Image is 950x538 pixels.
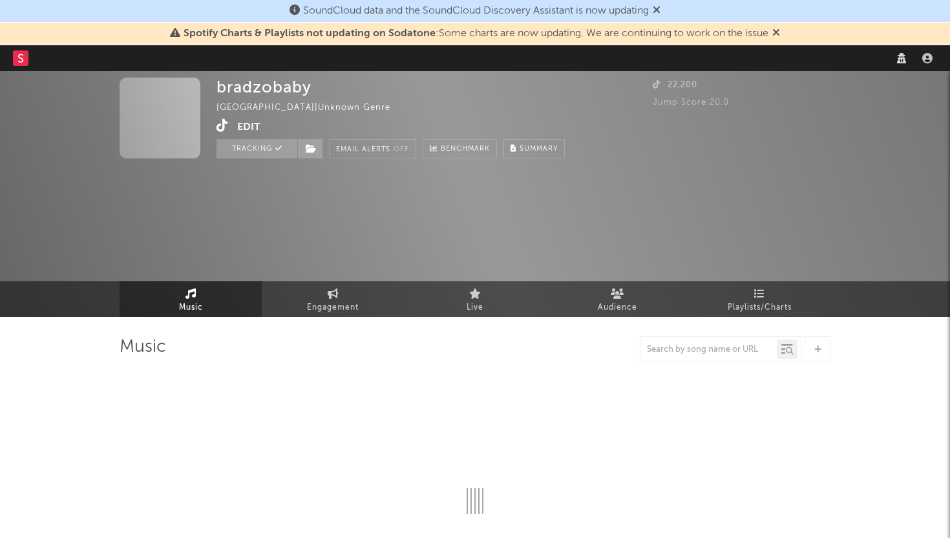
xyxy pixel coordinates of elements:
button: Edit [237,119,260,135]
span: Summary [520,145,558,153]
span: : Some charts are now updating. We are continuing to work on the issue [184,28,768,39]
span: SoundCloud data and the SoundCloud Discovery Assistant is now updating [303,6,649,16]
span: Audience [598,300,637,316]
span: Playlists/Charts [728,300,792,316]
button: Summary [503,139,565,158]
span: Dismiss [653,6,660,16]
button: Tracking [216,139,297,158]
span: Dismiss [772,28,780,39]
div: bradzobaby [216,78,311,96]
button: Email AlertsOff [329,139,416,158]
span: Benchmark [441,142,490,157]
span: Spotify Charts & Playlists not updating on Sodatone [184,28,436,39]
div: [GEOGRAPHIC_DATA] | Unknown Genre [216,100,405,116]
span: Jump Score: 20.0 [653,98,729,107]
span: Music [179,300,203,316]
a: Benchmark [423,139,497,158]
a: Live [404,281,546,317]
a: Engagement [262,281,404,317]
em: Off [394,146,409,153]
a: Playlists/Charts [688,281,830,317]
input: Search by song name or URL [640,345,777,355]
a: Audience [546,281,688,317]
span: Engagement [307,300,359,316]
span: 22,200 [653,81,697,89]
span: Live [467,300,483,316]
a: Music [120,281,262,317]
